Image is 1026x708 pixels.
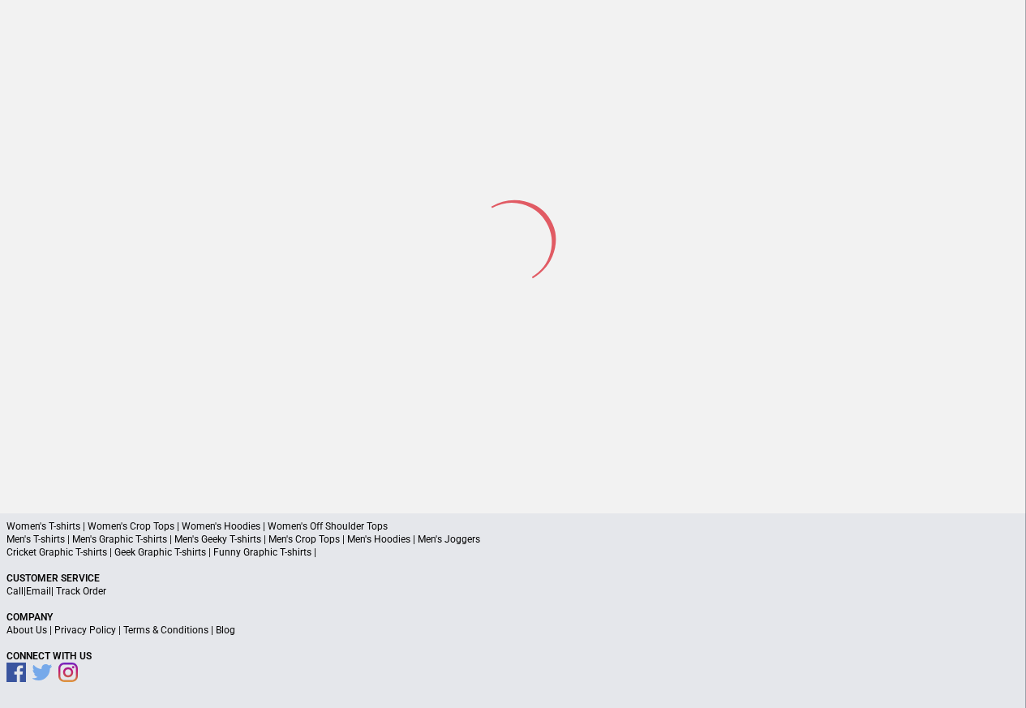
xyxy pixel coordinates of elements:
a: Privacy Policy [54,624,116,636]
a: Track Order [56,586,106,597]
p: | | [6,585,1020,598]
a: Blog [216,624,235,636]
p: Men's T-shirts | Men's Graphic T-shirts | Men's Geeky T-shirts | Men's Crop Tops | Men's Hoodies ... [6,533,1020,546]
a: Email [26,586,51,597]
a: About Us [6,624,47,636]
p: Cricket Graphic T-shirts | Geek Graphic T-shirts | Funny Graphic T-shirts | [6,546,1020,559]
p: Connect With Us [6,650,1020,663]
a: Terms & Conditions [123,624,208,636]
a: Call [6,586,24,597]
p: | | | [6,624,1020,637]
p: Customer Service [6,572,1020,585]
p: Company [6,611,1020,624]
p: Women's T-shirts | Women's Crop Tops | Women's Hoodies | Women's Off Shoulder Tops [6,520,1020,533]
